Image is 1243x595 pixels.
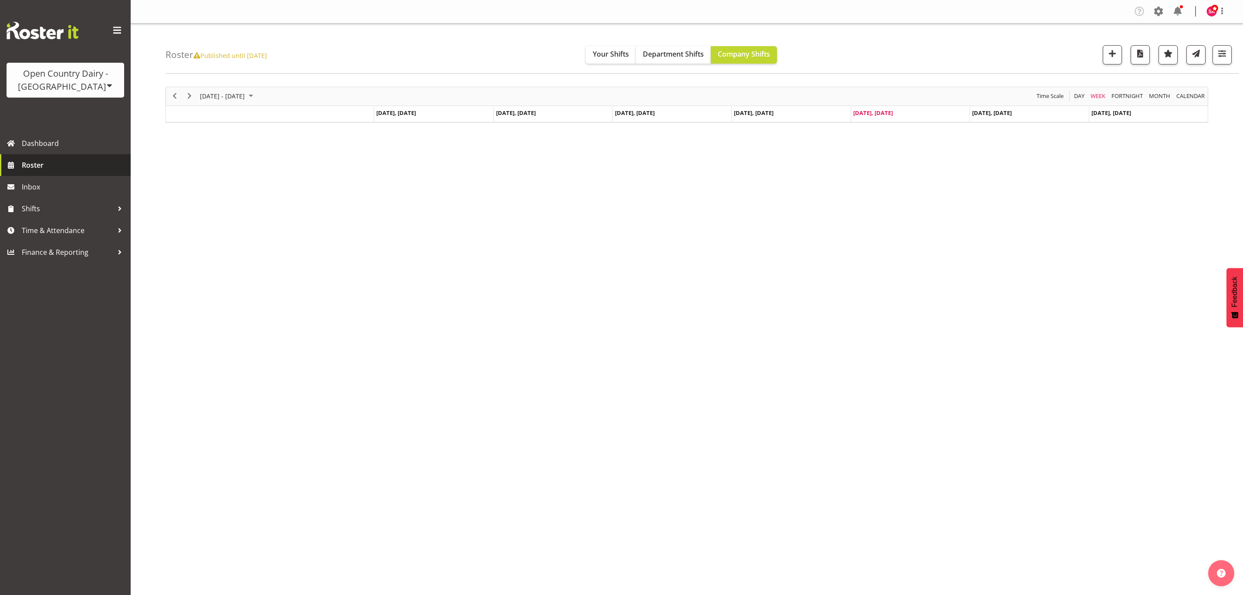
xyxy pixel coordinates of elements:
[586,46,636,64] button: Your Shifts
[496,109,536,117] span: [DATE], [DATE]
[1110,91,1145,101] button: Fortnight
[193,51,267,60] span: Published until [DATE]
[1103,45,1122,64] button: Add a new shift
[22,246,113,259] span: Finance & Reporting
[167,87,182,105] div: previous period
[199,91,257,101] button: October 2025
[184,91,196,101] button: Next
[22,159,126,172] span: Roster
[1091,109,1131,117] span: [DATE], [DATE]
[15,67,115,93] div: Open Country Dairy - [GEOGRAPHIC_DATA]
[1073,91,1086,101] button: Timeline Day
[711,46,777,64] button: Company Shifts
[1231,277,1239,307] span: Feedback
[22,202,113,215] span: Shifts
[734,109,773,117] span: [DATE], [DATE]
[22,180,126,193] span: Inbox
[593,49,629,59] span: Your Shifts
[853,109,893,117] span: [DATE], [DATE]
[1148,91,1171,101] span: Month
[22,137,126,150] span: Dashboard
[1159,45,1178,64] button: Highlight an important date within the roster.
[1131,45,1150,64] button: Download a PDF of the roster according to the set date range.
[636,46,711,64] button: Department Shifts
[615,109,655,117] span: [DATE], [DATE]
[182,87,197,105] div: next period
[1148,91,1172,101] button: Timeline Month
[1175,91,1206,101] button: Month
[1036,91,1064,101] span: Time Scale
[1090,91,1106,101] span: Week
[1186,45,1206,64] button: Send a list of all shifts for the selected filtered period to all rostered employees.
[1175,91,1206,101] span: calendar
[166,87,1208,123] div: Timeline Week of October 10, 2025
[169,91,181,101] button: Previous
[22,224,113,237] span: Time & Attendance
[166,50,267,60] h4: Roster
[1217,569,1226,578] img: help-xxl-2.png
[643,49,704,59] span: Department Shifts
[1111,91,1144,101] span: Fortnight
[1035,91,1065,101] button: Time Scale
[197,87,258,105] div: October 06 - 12, 2025
[1226,268,1243,327] button: Feedback - Show survey
[1213,45,1232,64] button: Filter Shifts
[1206,6,1217,17] img: stacey-allen7479.jpg
[376,109,416,117] span: [DATE], [DATE]
[972,109,1012,117] span: [DATE], [DATE]
[1089,91,1107,101] button: Timeline Week
[7,22,78,39] img: Rosterit website logo
[1073,91,1085,101] span: Day
[199,91,246,101] span: [DATE] - [DATE]
[718,49,770,59] span: Company Shifts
